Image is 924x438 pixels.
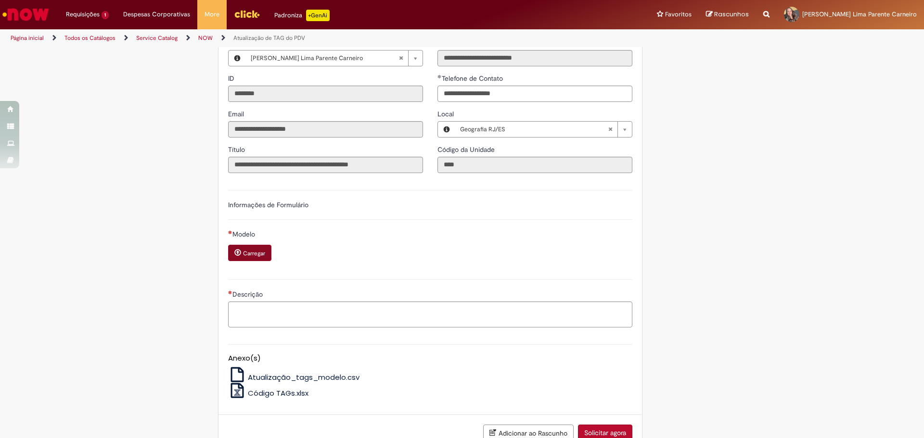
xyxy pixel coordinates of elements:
[228,388,309,398] a: Código TAGs.xlsx
[232,38,268,47] span: Necessários - Favorecido
[228,145,247,154] label: Somente leitura - Título
[228,110,246,118] span: Somente leitura - Email
[455,122,632,137] a: Geografia RJ/ESLimpar campo Local
[714,10,749,19] span: Rascunhos
[306,10,330,21] p: +GenAi
[251,50,398,66] span: [PERSON_NAME] Lima Parente Carneiro
[198,34,213,42] a: NOW
[234,7,260,21] img: click_logo_yellow_360x200.png
[1,5,51,24] img: ServiceNow
[437,110,456,118] span: Local
[437,38,483,47] span: Somente leitura - Departamento
[228,245,271,261] button: Carregar anexo de Modelo Required
[228,200,308,209] label: Informações de Formulário
[706,10,749,19] a: Rascunhos
[233,34,305,42] a: Atualização de TAG do PDV
[248,372,359,382] span: Atualização_tags_modelo.csv
[232,290,265,299] span: Descrição
[437,157,632,173] input: Código da Unidade
[802,10,917,18] span: [PERSON_NAME] Lima Parente Carneiro
[437,50,632,66] input: Departamento
[460,122,608,137] span: Geografia RJ/ES
[228,109,246,119] label: Somente leitura - Email
[64,34,115,42] a: Todos os Catálogos
[442,74,505,83] span: Telefone de Contato
[274,10,330,21] div: Padroniza
[11,34,44,42] a: Página inicial
[205,10,219,19] span: More
[123,10,190,19] span: Despesas Corporativas
[228,86,423,102] input: ID
[66,10,100,19] span: Requisições
[7,29,609,47] ul: Trilhas de página
[228,230,232,234] span: Necessários
[228,290,232,294] span: Necessários
[437,86,632,102] input: Telefone de Contato
[228,157,423,173] input: Título
[229,50,246,66] button: Favorecido, Visualizar este registro Larissa De Alcantara Lima Parente Carneiro
[438,122,455,137] button: Local, Visualizar este registro Geografia RJ/ES
[232,230,257,238] span: Modelo
[102,11,109,19] span: 1
[228,372,360,382] a: Atualização_tags_modelo.csv
[246,50,423,66] a: [PERSON_NAME] Lima Parente CarneiroLimpar campo Favorecido
[248,388,308,398] span: Código TAGs.xlsx
[603,122,617,137] abbr: Limpar campo Local
[228,121,423,138] input: Email
[228,354,632,363] h5: Anexo(s)
[437,75,442,78] span: Obrigatório Preenchido
[394,50,408,66] abbr: Limpar campo Favorecido
[437,145,497,154] label: Somente leitura - Código da Unidade
[665,10,692,19] span: Favoritos
[228,74,236,83] label: Somente leitura - ID
[228,301,632,327] textarea: Descrição
[136,34,178,42] a: Service Catalog
[243,250,265,257] small: Carregar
